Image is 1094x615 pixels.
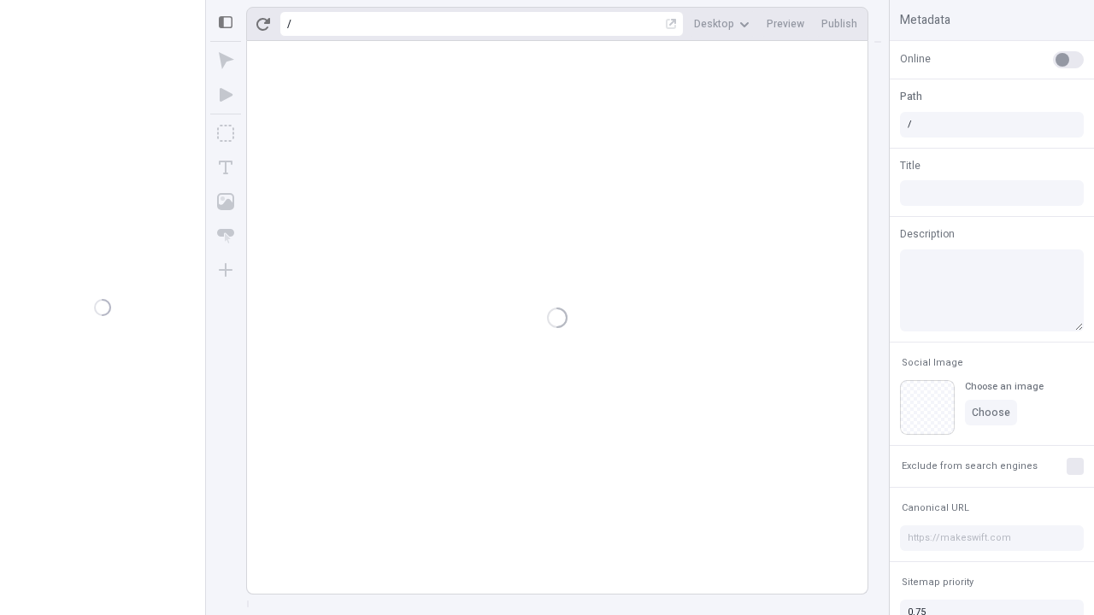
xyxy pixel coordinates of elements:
button: Box [210,118,241,149]
span: Canonical URL [902,501,969,514]
span: Path [900,89,922,104]
div: / [287,17,291,31]
button: Exclude from search engines [898,456,1041,477]
button: Social Image [898,353,967,373]
span: Exclude from search engines [902,460,1038,472]
span: Description [900,226,955,242]
span: Online [900,51,931,67]
button: Desktop [687,11,756,37]
button: Image [210,186,241,217]
input: https://makeswift.com [900,525,1084,551]
button: Publish [815,11,864,37]
button: Preview [760,11,811,37]
span: Title [900,158,920,173]
span: Preview [767,17,804,31]
div: Choose an image [965,380,1044,393]
span: Publish [821,17,857,31]
button: Sitemap priority [898,572,977,593]
span: Choose [972,406,1010,419]
button: Button [210,220,241,251]
button: Text [210,152,241,183]
span: Sitemap priority [902,576,973,589]
span: Social Image [902,356,963,369]
button: Canonical URL [898,498,973,518]
button: Choose [965,400,1017,425]
span: Desktop [694,17,734,31]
